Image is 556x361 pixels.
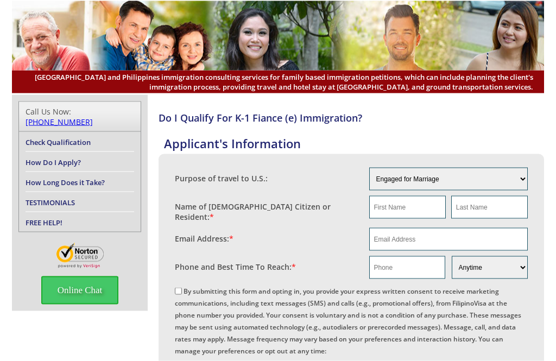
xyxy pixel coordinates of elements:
[175,288,182,295] input: By submitting this form and opting in, you provide your express written consent to receive market...
[26,178,105,187] a: How Long Does it Take?
[369,228,528,251] input: Email Address
[41,276,119,305] span: Online Chat
[26,218,62,227] a: FREE HELP!
[26,117,93,127] a: [PHONE_NUMBER]
[369,196,446,219] input: First Name
[26,106,134,127] div: Call Us Now:
[175,173,268,183] label: Purpose of travel to U.S.:
[451,196,528,219] input: Last Name
[175,262,296,272] label: Phone and Best Time To Reach:
[23,72,533,92] span: [GEOGRAPHIC_DATA] and Philippines immigration consulting services for family based immigration pe...
[26,198,75,207] a: TESTIMONIALS
[175,233,233,244] label: Email Address:
[159,111,544,124] h4: Do I Qualify For K-1 Fiance (e) Immigration?
[26,157,81,167] a: How Do I Apply?
[164,135,544,151] h4: Applicant's Information
[369,256,445,279] input: Phone
[26,137,91,147] a: Check Qualification
[452,256,528,279] select: Phone and Best Reach Time are required.
[175,201,358,222] label: Name of [DEMOGRAPHIC_DATA] Citizen or Resident:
